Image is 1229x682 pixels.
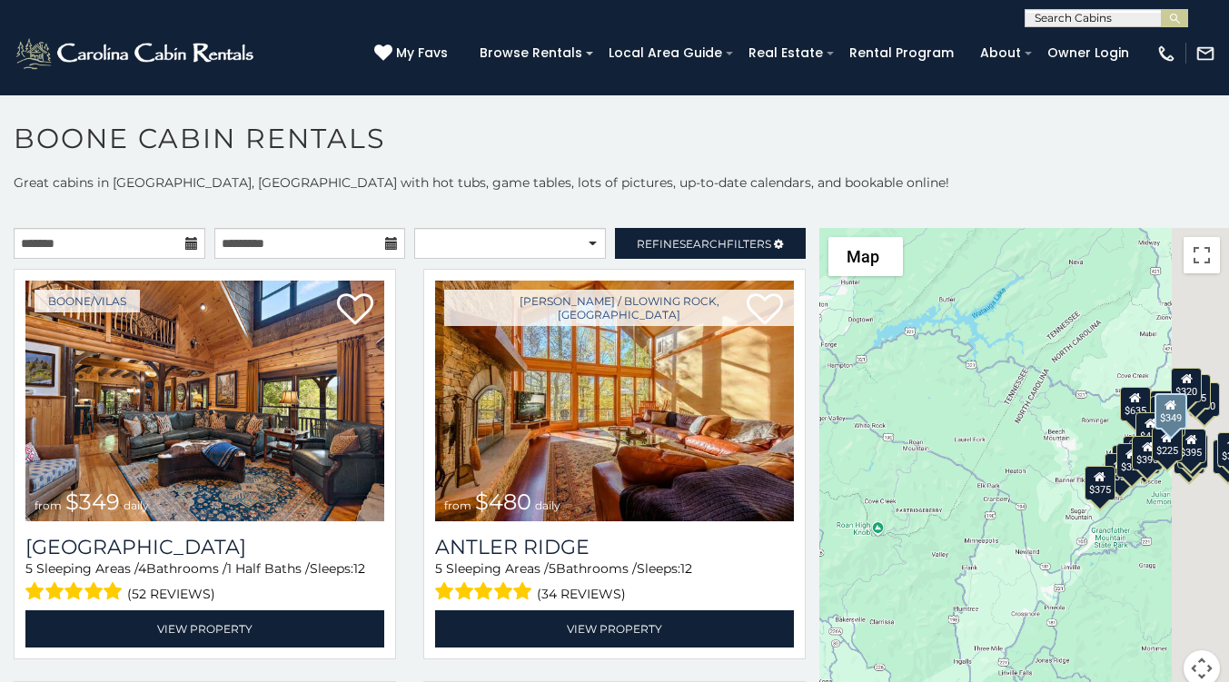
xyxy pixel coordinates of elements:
span: 12 [680,560,692,577]
a: Real Estate [739,39,832,67]
div: $395 [1132,435,1163,469]
a: About [971,39,1030,67]
a: Local Area Guide [600,39,731,67]
a: Add to favorites [337,292,373,330]
span: from [444,499,471,512]
span: Map [847,247,879,266]
span: $480 [475,489,531,515]
a: Owner Login [1038,39,1138,67]
span: 5 [549,560,556,577]
div: $250 [1189,382,1220,417]
span: Search [679,237,727,251]
span: 5 [25,560,33,577]
div: $315 [1174,440,1204,474]
span: (52 reviews) [127,582,215,606]
a: [GEOGRAPHIC_DATA] [25,535,384,559]
a: My Favs [374,44,452,64]
a: [PERSON_NAME] / Blowing Rock, [GEOGRAPHIC_DATA] [444,290,794,326]
a: Browse Rentals [471,39,591,67]
div: $375 [1084,465,1115,499]
button: Toggle fullscreen view [1184,237,1220,273]
div: $395 [1175,428,1206,462]
div: $320 [1171,367,1202,401]
span: (34 reviews) [537,582,626,606]
img: Diamond Creek Lodge [25,281,384,521]
div: $330 [1104,452,1135,487]
span: $349 [65,489,120,515]
img: Antler Ridge [435,281,794,521]
button: Change map style [828,237,903,276]
div: $565 [1149,390,1180,424]
img: White-1-2.png [14,35,259,72]
a: Boone/Vilas [35,290,140,312]
a: Rental Program [840,39,963,67]
a: Antler Ridge [435,535,794,559]
span: 1 Half Baths / [227,560,310,577]
span: from [35,499,62,512]
span: daily [124,499,149,512]
img: phone-regular-white.png [1156,44,1176,64]
span: daily [535,499,560,512]
a: View Property [25,610,384,647]
a: Diamond Creek Lodge from $349 daily [25,281,384,521]
div: $410 [1135,411,1165,446]
div: $255 [1179,374,1210,409]
span: 4 [138,560,146,577]
span: Refine Filters [637,237,771,251]
div: $325 [1115,442,1146,477]
div: $225 [1151,427,1182,461]
div: $635 [1119,387,1150,421]
a: Antler Ridge from $480 daily [435,281,794,521]
img: mail-regular-white.png [1195,44,1215,64]
span: 5 [435,560,442,577]
a: View Property [435,610,794,647]
span: My Favs [396,44,448,63]
div: Sleeping Areas / Bathrooms / Sleeps: [25,559,384,606]
a: RefineSearchFilters [615,228,807,259]
span: 12 [353,560,365,577]
div: $349 [1154,393,1186,430]
div: $675 [1177,433,1208,468]
div: Sleeping Areas / Bathrooms / Sleeps: [435,559,794,606]
h3: Diamond Creek Lodge [25,535,384,559]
